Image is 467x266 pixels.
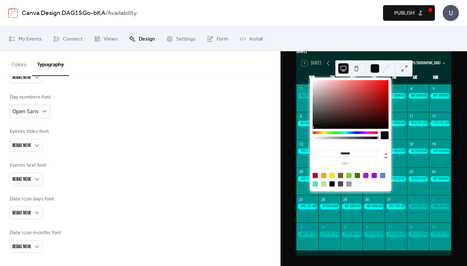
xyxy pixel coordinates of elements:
span: Design [139,34,155,44]
div: NOT BOOKABLE [296,93,318,99]
div: #D0021B [313,173,318,178]
div: #417505 [355,173,360,178]
div: Events titles font [10,128,49,136]
span: Settings [176,34,196,44]
a: My Events [4,29,47,49]
div: 13 [298,141,303,146]
div: #000000 [329,181,335,187]
span: Bebas Neue [12,142,31,149]
div: Free for jobs [407,232,429,237]
div: Fri [384,71,405,84]
div: [DATE] [296,48,451,55]
div: #BD10E0 [363,173,368,178]
div: Events text font [10,162,47,169]
div: 26 [431,169,436,174]
span: Form [217,34,228,44]
button: Colors [6,51,32,75]
b: / [105,7,107,19]
a: Canva Design DAG1SGo-bKA [22,7,105,19]
div: 20 [298,169,303,174]
div: #F5A623 [321,173,326,178]
div: Day numbers font [10,93,51,101]
div: #8B572A [338,173,343,178]
div: #4A90E2 [380,173,385,178]
div: 3 [298,224,303,229]
span: Bebas Neue [12,210,31,216]
span: My Events [18,34,42,44]
a: Form [202,29,233,49]
div: NOT BOOKABLE [363,204,385,209]
div: Reservation [407,176,429,182]
div: NOT BOOKABLE [429,149,451,154]
div: Free for jobs [429,121,451,126]
a: Install [235,29,268,49]
div: Date icon days font [10,195,54,203]
div: Date icon months font [10,229,61,237]
div: #9B9B9B [346,181,352,187]
div: NOT BOOKABLE [429,93,451,99]
div: U [443,5,459,21]
div: #50E3C2 [313,181,318,187]
div: NOT BOOKABLE [385,149,407,154]
div: NOT BOOKABLE [296,121,318,126]
div: 25 [409,169,414,174]
div: #4A4A4A [338,181,343,187]
div: 12 [431,114,436,119]
div: Free for jobs [385,232,407,237]
a: Connect [48,29,88,49]
div: 8 [409,224,414,229]
img: logo [8,8,18,18]
div: 7 [387,224,392,229]
button: Publish [383,5,435,21]
div: NOT BOOKABLE [407,93,429,99]
span: Bebas Neue [12,176,31,182]
div: 27 [298,197,303,202]
span: Install [249,34,263,44]
div: NOT BOOKABLE [429,176,451,182]
div: 28 [320,197,325,202]
div: 9 [431,224,436,229]
div: Free for jobs [296,149,318,154]
div: #9013FE [372,173,377,178]
div: 1 [409,197,414,202]
span: Open Sans [12,108,39,115]
a: Settings [162,29,200,49]
div: Reservation [385,176,407,182]
div: 6 [365,224,369,229]
div: NOT BOOKABLE [385,93,407,99]
div: Free for jobs [429,204,451,209]
div: 6 [298,114,303,119]
div: NOT BOOKABLE [341,204,363,209]
div: 2 [431,197,436,202]
div: Free for jobs [296,232,318,237]
div: Reservation [318,204,341,209]
div: #FFFFFF [355,181,360,187]
div: Free for jobs [385,204,407,209]
div: Free for jobs [341,232,363,237]
b: Availability [107,7,137,19]
label: hex [313,162,378,165]
div: 19 [431,141,436,146]
div: #7ED321 [346,173,352,178]
div: 5 [431,86,436,91]
div: 30 [365,197,369,202]
div: Free for jobs [318,232,341,237]
div: Free for jobs [407,204,429,209]
span: Europe/[GEOGRAPHIC_DATA] [406,61,440,65]
span: Bebas Neue [12,244,31,250]
div: 5 [342,224,347,229]
a: Design [124,29,160,49]
div: Free for jobs [296,176,318,182]
div: Mon [302,71,322,84]
div: Free for jobs [363,232,385,237]
div: Free for jobs [407,121,429,126]
div: 18 [409,141,414,146]
div: 29 [298,86,303,91]
span: Publish [394,9,414,17]
span: Views [104,34,118,44]
div: 4 [320,224,325,229]
div: Tue [322,71,343,84]
div: NOT BOOKABLE [407,149,429,154]
div: 31 [387,197,392,202]
div: NOT BOOKABLE [385,121,407,126]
